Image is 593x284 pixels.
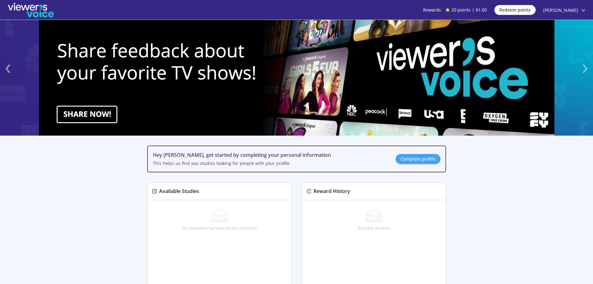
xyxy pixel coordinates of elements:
span: profile [152,189,157,194]
h5: Hey [PERSON_NAME], get started by completing your personal information [153,151,386,159]
a: › [552,49,593,136]
div: No available surveys at the moment [150,225,289,232]
span: Redeem points [499,7,531,13]
div: No past studies [304,225,443,232]
div: This helps us find you studies looking for people with your profile [153,160,386,167]
span: [PERSON_NAME] [543,0,578,20]
button: Redeem points [494,5,536,15]
span: star [445,8,450,12]
div: Available Studies [157,187,199,195]
span: down [581,8,586,12]
span: history [307,189,311,194]
span: Complete profile [401,156,435,162]
a: Complete profile [396,154,440,164]
div: Reward History [311,187,350,195]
